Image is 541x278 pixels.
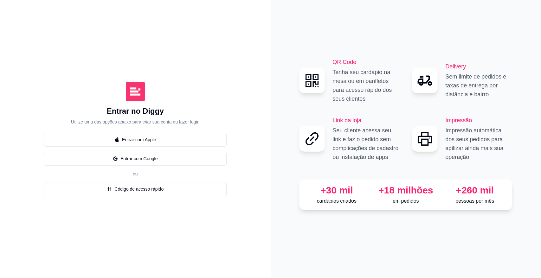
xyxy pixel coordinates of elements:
[332,68,399,103] p: Tenha seu cardápio na mesa ou em panfletos para acesso rápido dos seus clientes
[443,197,507,205] p: pessoas por mês
[44,182,227,196] button: numberCódigo de acesso rápido
[305,197,369,205] p: cardápios criados
[107,186,112,192] span: number
[113,156,118,161] span: google
[107,106,164,116] h1: Entrar no Diggy
[305,185,369,196] div: +30 mil
[332,126,399,161] p: Seu cliente acessa seu link e faz o pedido sem complicações de cadastro ou instalação de apps
[44,152,227,166] button: googleEntrar com Google
[332,58,399,66] h2: QR Code
[445,72,512,99] p: Sem limite de pedidos e taxas de entrega por distância e bairro
[443,185,507,196] div: +260 mil
[130,171,140,176] span: ou
[126,82,145,101] img: Diggy
[374,197,438,205] p: em pedidos
[71,119,199,125] p: Utilize uma das opções abaixo para criar sua conta ou fazer login
[44,133,227,147] button: appleEntrar com Apple
[445,116,512,125] h2: Impressão
[445,126,512,161] p: Impressão automática dos seus pedidos para agilizar ainda mais sua operação
[332,116,399,125] h2: Link da loja
[445,62,512,71] h2: Delivery
[374,185,438,196] div: +18 milhões
[114,137,119,142] span: apple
